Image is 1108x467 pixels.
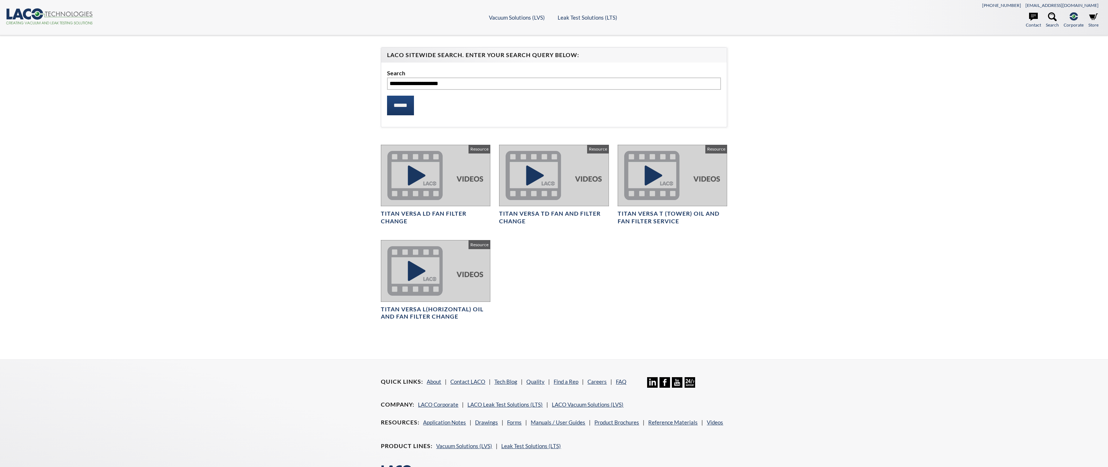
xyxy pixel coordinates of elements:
[381,306,490,321] h4: TITAN VERSA L(Horizontal) Oil and Fan Filter Change
[554,378,578,385] a: Find a Rep
[469,145,490,153] span: Resource
[501,443,561,449] a: Leak Test Solutions (LTS)
[387,51,721,59] h4: LACO Sitewide Search. Enter your Search Query Below:
[381,378,423,386] h4: Quick Links
[469,240,490,249] span: Resource
[387,68,721,78] label: Search
[648,419,698,426] a: Reference Materials
[685,382,695,389] a: 24/7 Support
[499,145,609,225] a: TITAN VERSA TD Fan and Filter Change Resource
[423,419,466,426] a: Application Notes
[552,401,623,408] a: LACO Vacuum Solutions (LVS)
[1025,3,1099,8] a: [EMAIL_ADDRESS][DOMAIN_NAME]
[531,419,585,426] a: Manuals / User Guides
[1064,21,1084,28] span: Corporate
[1026,12,1041,28] a: Contact
[982,3,1021,8] a: [PHONE_NUMBER]
[381,240,490,320] a: TITAN VERSA L(Horizontal) Oil and Fan Filter Change Resource
[381,210,490,225] h4: TITAN VERSA LD Fan Filter Change
[467,401,543,408] a: LACO Leak Test Solutions (LTS)
[594,419,639,426] a: Product Brochures
[507,419,522,426] a: Forms
[558,14,617,21] a: Leak Test Solutions (LTS)
[450,378,485,385] a: Contact LACO
[587,378,607,385] a: Careers
[1046,12,1059,28] a: Search
[475,419,498,426] a: Drawings
[436,443,492,449] a: Vacuum Solutions (LVS)
[705,145,727,153] span: Resource
[587,145,609,153] span: Resource
[499,210,609,225] h4: TITAN VERSA TD Fan and Filter Change
[381,145,490,225] a: TITAN VERSA LD Fan Filter Change Resource
[418,401,458,408] a: LACO Corporate
[381,419,419,426] h4: Resources
[1088,12,1099,28] a: Store
[618,145,727,225] a: TITAN VERSA T (Tower) Oil and Fan Filter Service Resource
[526,378,545,385] a: Quality
[707,419,723,426] a: Videos
[685,377,695,388] img: 24/7 Support Icon
[494,378,517,385] a: Tech Blog
[489,14,545,21] a: Vacuum Solutions (LVS)
[381,401,414,408] h4: Company
[618,210,727,225] h4: TITAN VERSA T (Tower) Oil and Fan Filter Service
[427,378,441,385] a: About
[381,442,433,450] h4: Product Lines
[616,378,626,385] a: FAQ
